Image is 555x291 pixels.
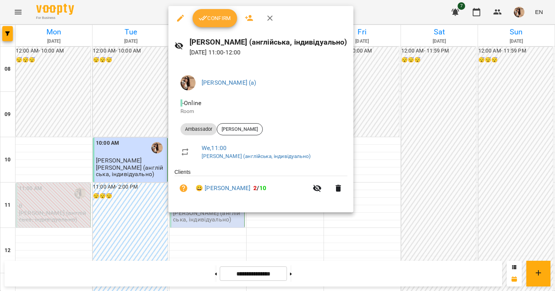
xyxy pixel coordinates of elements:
[193,9,237,27] button: Confirm
[202,144,227,152] a: We , 11:00
[217,123,263,135] div: [PERSON_NAME]
[174,179,193,197] button: Unpaid. Bill the attendance?
[180,108,341,115] p: Room
[196,184,250,193] a: 😀 [PERSON_NAME]
[190,36,347,48] h6: [PERSON_NAME] (англійська, індивідуально)
[259,184,266,192] span: 10
[217,126,262,133] span: [PERSON_NAME]
[180,75,196,90] img: da26dbd3cedc0bbfae66c9bd16ef366e.jpeg
[202,153,311,159] a: [PERSON_NAME] (англійська, індивідуально)
[253,184,266,192] b: /
[174,168,347,203] ul: Clients
[199,14,231,23] span: Confirm
[253,184,257,192] span: 2
[180,99,203,107] span: - Online
[180,126,217,133] span: Ambassador
[190,48,347,57] p: [DATE] 11:00 - 12:00
[202,79,256,86] a: [PERSON_NAME] (а)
